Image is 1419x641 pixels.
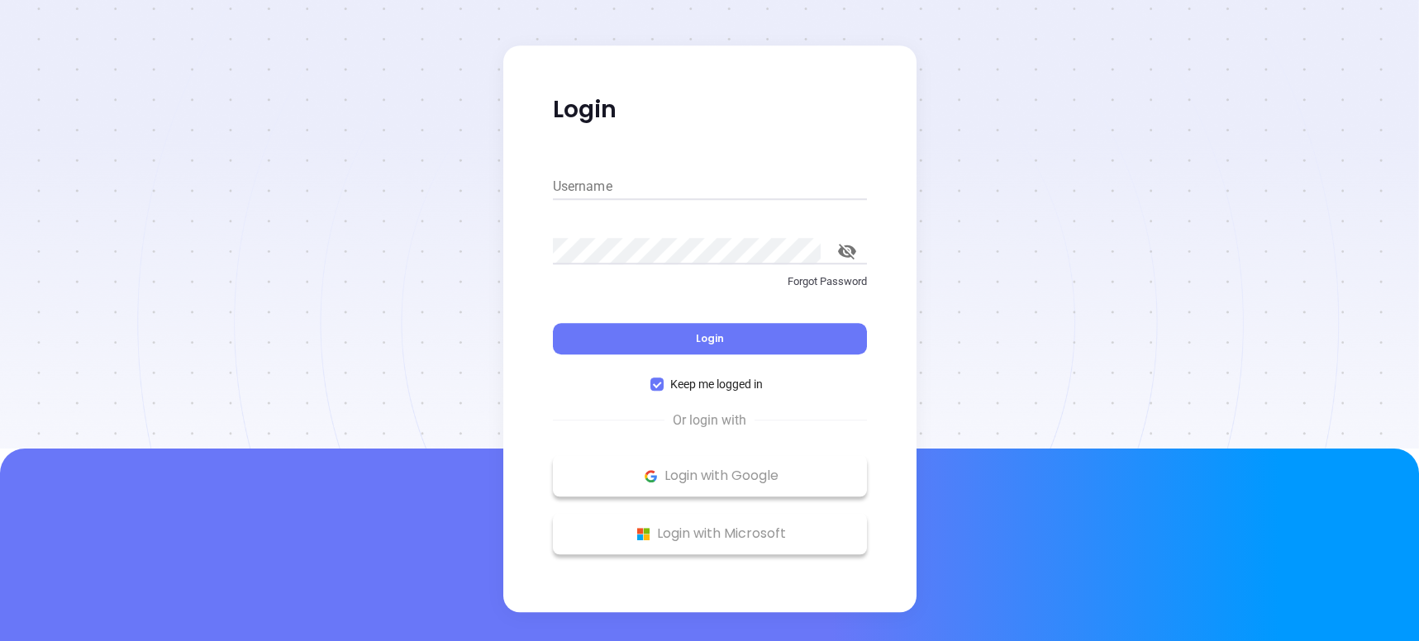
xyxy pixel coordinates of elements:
p: Login with Google [561,463,859,488]
p: Forgot Password [553,273,867,290]
span: Login [696,331,724,345]
span: Or login with [664,411,755,430]
button: Microsoft Logo Login with Microsoft [553,513,867,554]
button: Login [553,323,867,354]
span: Keep me logged in [664,375,769,393]
img: Google Logo [640,466,661,487]
p: Login [553,95,867,125]
button: toggle password visibility [827,231,867,271]
button: Google Logo Login with Google [553,455,867,496]
p: Login with Microsoft [561,521,859,546]
img: Microsoft Logo [633,524,654,544]
a: Forgot Password [553,273,867,303]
